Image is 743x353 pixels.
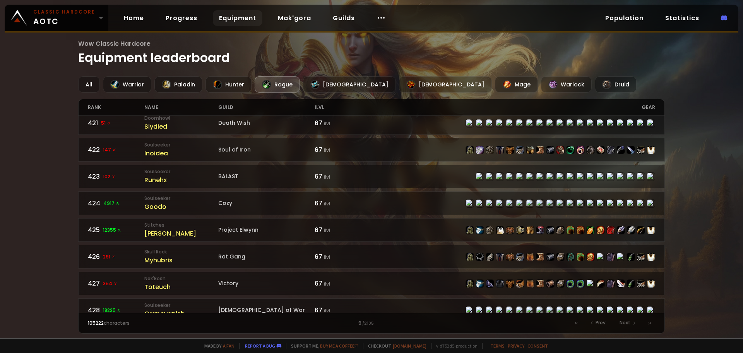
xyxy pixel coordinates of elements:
[506,226,514,234] img: item-19834
[647,146,655,154] img: item-5976
[103,307,121,314] span: 18225
[577,280,584,288] img: item-19925
[315,99,371,115] div: ilvl
[324,120,330,127] small: ilvl
[213,10,262,26] a: Equipment
[118,10,150,26] a: Home
[431,343,478,349] span: v. d752d5 - production
[324,227,330,234] small: ilvl
[546,280,554,288] img: item-16911
[659,10,705,26] a: Statistics
[144,309,218,319] div: Grapevanish
[144,202,218,212] div: Goodo
[88,225,145,235] div: 425
[88,145,145,155] div: 422
[526,280,534,288] img: item-16909
[527,343,548,349] a: Consent
[567,226,574,234] img: item-19384
[607,226,615,234] img: item-19398
[567,253,574,261] img: item-21405
[303,76,396,93] div: [DEMOGRAPHIC_DATA]
[508,343,524,349] a: Privacy
[144,175,218,185] div: Runehx
[218,199,315,207] div: Cozy
[516,280,524,288] img: item-18505
[88,172,145,181] div: 423
[218,226,315,234] div: Project Elwynn
[78,298,665,322] a: 42818225 SoulseekerGrapevanish[DEMOGRAPHIC_DATA] of War67 ilvlitem-16821item-22150item-19835item-...
[637,253,645,261] img: item-22347
[536,226,544,234] img: item-20255
[33,9,95,27] span: AOTC
[597,280,604,288] img: item-19406
[78,111,665,135] a: 42151 DoomhowlSlydiedDeath Wish67 ilvlitem-16908item-18404item-16832item-2105item-19834item-22002...
[516,226,524,234] img: item-22482
[506,253,514,261] img: item-19834
[536,280,544,288] img: item-22003
[324,147,330,153] small: ilvl
[546,146,554,154] img: item-16710
[88,320,104,326] span: 105222
[324,174,330,180] small: ilvl
[647,226,655,234] img: item-5976
[144,115,218,122] small: Doomhowl
[476,280,484,288] img: item-18404
[595,76,637,93] div: Druid
[399,76,492,93] div: [DEMOGRAPHIC_DATA]
[620,319,630,326] span: Next
[78,138,665,162] a: 422147 SoulseekerInoideaSoul of Iron67 ilvlitem-16707item-15411item-16708item-2105item-16721item-...
[526,253,534,261] img: item-16909
[144,148,218,158] div: Inoidea
[200,343,235,349] span: Made by
[88,198,145,208] div: 424
[78,191,665,215] a: 4244917 SoulseekerGoodoCozy67 ilvlitem-16908item-18404item-16832item-3427item-16905item-16910item...
[315,172,371,181] div: 67
[476,146,484,154] img: item-15411
[255,76,300,93] div: Rogue
[272,10,317,26] a: Mak'gora
[159,10,204,26] a: Progress
[371,99,655,115] div: gear
[496,253,504,261] img: item-6136
[144,275,218,282] small: Nek'Rosh
[315,118,371,128] div: 67
[229,320,513,327] div: 9
[315,225,371,235] div: 67
[315,252,371,262] div: 67
[320,343,358,349] a: Buy me a coffee
[577,146,584,154] img: item-17713
[466,253,474,261] img: item-16908
[33,9,95,15] small: Classic Hardcore
[78,39,665,67] h1: Equipment leaderboard
[496,226,504,234] img: item-5107
[647,280,655,288] img: item-5976
[476,253,484,261] img: item-19856
[88,320,230,327] div: characters
[144,168,218,175] small: Soulseeker
[516,253,524,261] img: item-22002
[103,76,151,93] div: Warrior
[88,252,145,262] div: 426
[363,343,426,349] span: Checkout
[526,146,534,154] img: item-15062
[556,146,564,154] img: item-15063
[607,280,615,288] img: item-21406
[556,253,564,261] img: item-22006
[577,253,584,261] img: item-19384
[546,226,554,234] img: item-22004
[496,280,504,288] img: item-11840
[218,146,315,154] div: Soul of Iron
[637,280,645,288] img: item-22347
[577,226,584,234] img: item-21204
[144,222,218,229] small: Stitches
[587,226,594,234] img: item-11122
[103,173,116,180] span: 102
[144,255,218,265] div: Myhubris
[103,227,122,234] span: 12355
[103,200,120,207] span: 4917
[218,253,315,261] div: Rat Gang
[476,226,484,234] img: item-18404
[154,76,202,93] div: Paladin
[637,226,645,234] img: item-18323
[362,320,374,327] small: / 2105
